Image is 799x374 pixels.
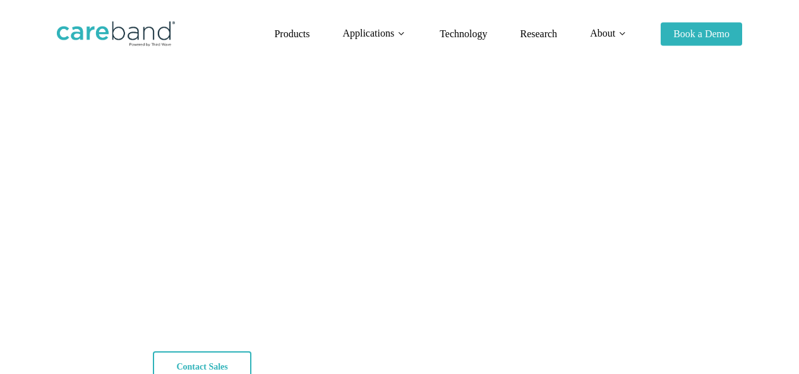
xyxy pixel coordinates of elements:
a: Book a Demo [661,29,742,39]
span: Research [520,28,557,39]
span: Products [274,28,309,39]
a: Products [274,29,309,39]
span: About [590,28,615,38]
span: Technology [440,28,487,39]
span: Contact Sales [176,361,227,373]
span: Applications [342,28,394,38]
a: Research [520,29,557,39]
a: Technology [440,29,487,39]
a: About [590,28,628,39]
img: CareBand [57,21,175,47]
span: Book a Demo [673,28,730,39]
a: Applications [342,28,407,39]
